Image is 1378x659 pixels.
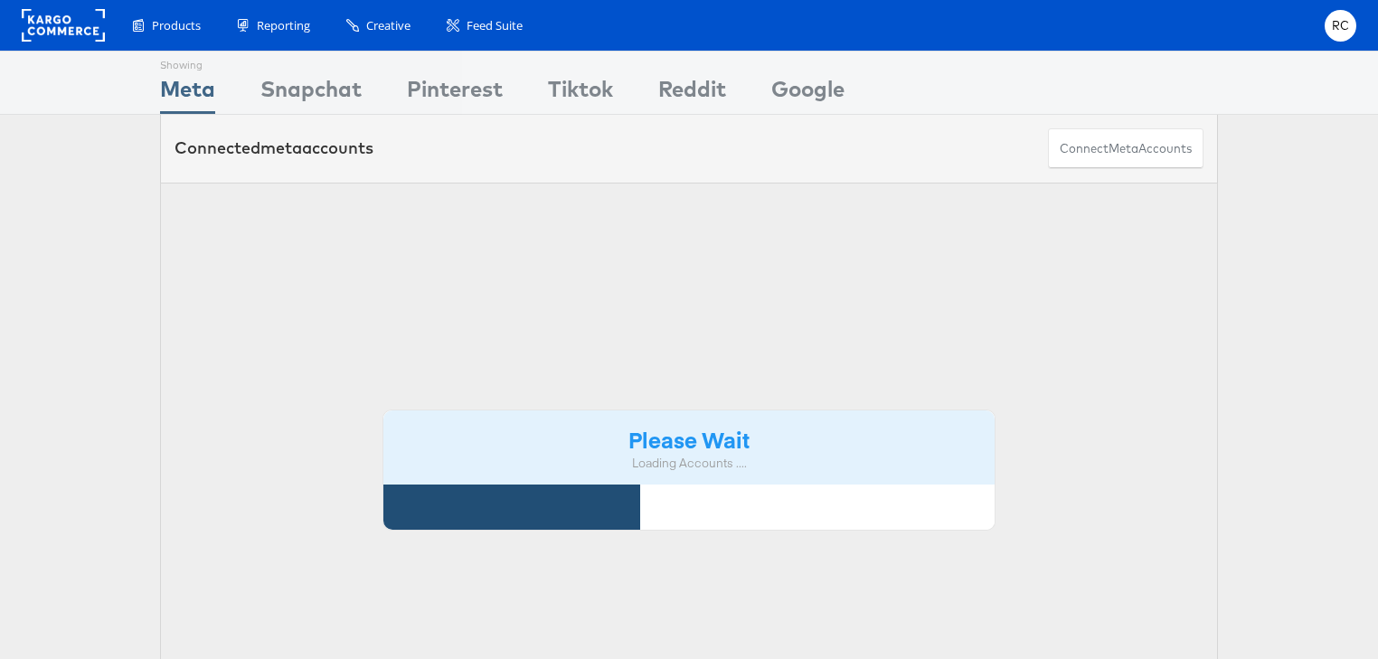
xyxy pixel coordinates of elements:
span: Feed Suite [467,17,523,34]
div: Loading Accounts .... [397,455,981,472]
strong: Please Wait [628,424,750,454]
div: Connected accounts [175,137,373,160]
span: Products [152,17,201,34]
span: Creative [366,17,411,34]
div: Reddit [658,73,726,114]
span: RC [1332,20,1350,32]
div: Google [771,73,845,114]
div: Tiktok [548,73,613,114]
span: meta [1109,140,1138,157]
span: meta [260,137,302,158]
button: ConnectmetaAccounts [1048,128,1203,169]
div: Meta [160,73,215,114]
div: Showing [160,52,215,73]
span: Reporting [257,17,310,34]
div: Pinterest [407,73,503,114]
div: Snapchat [260,73,362,114]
